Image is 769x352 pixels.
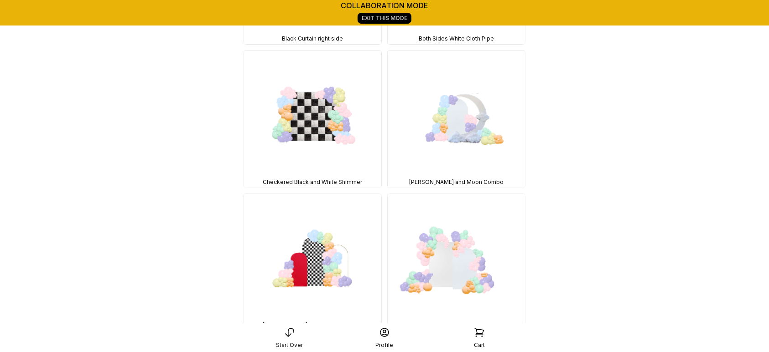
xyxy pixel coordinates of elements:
span: Checkered Black and White Shimmer [263,179,363,186]
span: Black Curtain right side [282,35,343,42]
img: BKD, 3 Sizes, Checkered Black and White Shimmer [244,51,381,188]
div: Start Over [276,342,303,349]
img: BKD, 3 Sizes, Chiaras Checkered and Red [244,194,381,331]
img: BKD, 3 Sizes, Chiara and Moon Combo [388,51,525,188]
div: Cart [474,342,485,349]
img: BKD, 3 Sizes, Duo of Rectangular and Rounded top wooden backdrops [388,194,525,331]
div: Profile [376,342,394,349]
a: Exit This Mode [358,13,411,24]
span: [PERSON_NAME] Checkered and Red [263,322,363,329]
span: Both Sides White Cloth Pipe [419,35,494,42]
span: Duo of Rectangular and Rounded top wooden backdrops [390,322,523,329]
span: [PERSON_NAME] and Moon Combo [409,179,504,186]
